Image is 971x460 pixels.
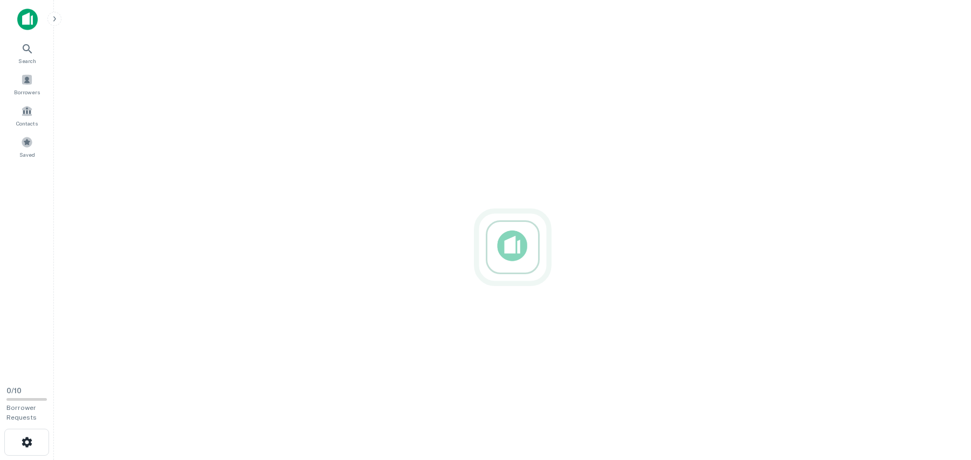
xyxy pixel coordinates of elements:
span: Search [18,57,36,65]
iframe: Chat Widget [917,374,971,426]
span: Borrower Requests [6,404,37,421]
a: Contacts [3,101,51,130]
a: Search [3,38,51,67]
span: Saved [19,150,35,159]
span: Borrowers [14,88,40,96]
span: Contacts [16,119,38,128]
a: Saved [3,132,51,161]
a: Borrowers [3,69,51,99]
span: 0 / 10 [6,387,22,395]
img: capitalize-icon.png [17,9,38,30]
